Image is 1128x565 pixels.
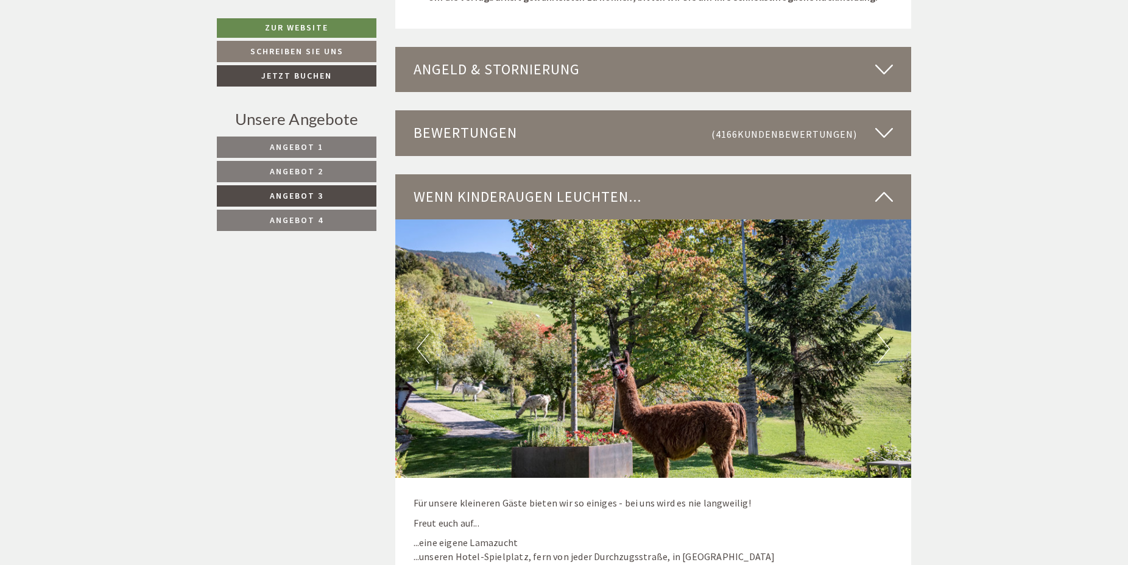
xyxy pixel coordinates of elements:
[217,10,262,30] div: [DATE]
[270,141,323,152] span: Angebot 1
[217,18,376,38] a: Zur Website
[217,108,376,130] div: Unsere Angebote
[738,128,853,140] span: Kundenbewertungen
[10,34,199,71] div: Guten Tag, wie können wir Ihnen helfen?
[414,496,894,510] p: Für unsere kleineren Gäste bieten wir so einiges - bei uns wird es nie langweilig!
[711,128,857,140] small: (4166 )
[417,333,429,364] button: Previous
[877,333,890,364] button: Next
[395,174,912,219] div: Wenn Kinderaugen leuchten...
[407,321,480,343] button: Senden
[270,166,323,177] span: Angebot 2
[414,516,894,530] p: Freut euch auf...
[395,110,912,155] div: Bewertungen
[19,36,193,46] div: [GEOGRAPHIC_DATA]
[217,41,376,62] a: Schreiben Sie uns
[270,215,323,226] span: Angebot 4
[19,60,193,68] small: 13:40
[217,65,376,87] a: Jetzt buchen
[395,47,912,92] div: Angeld & Stornierung
[270,190,323,201] span: Angebot 3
